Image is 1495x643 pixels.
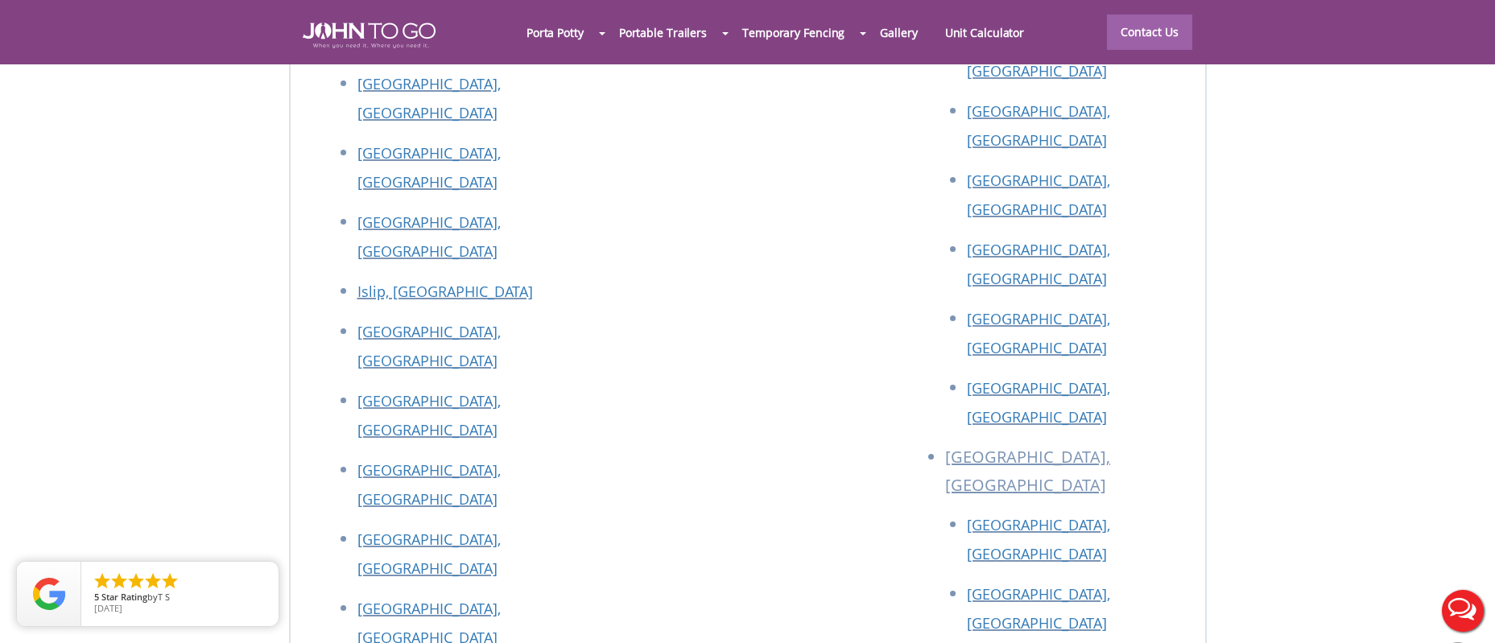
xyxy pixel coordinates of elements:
a: [GEOGRAPHIC_DATA], [GEOGRAPHIC_DATA] [357,391,501,439]
a: [GEOGRAPHIC_DATA], [GEOGRAPHIC_DATA] [357,530,501,578]
a: [GEOGRAPHIC_DATA], [GEOGRAPHIC_DATA] [967,515,1110,563]
a: Gallery [866,15,931,50]
span: 5 [94,591,99,603]
a: [GEOGRAPHIC_DATA], [GEOGRAPHIC_DATA] [357,143,501,192]
li:  [143,571,163,591]
a: [GEOGRAPHIC_DATA], [GEOGRAPHIC_DATA] [967,378,1110,427]
a: Portable Trailers [605,15,721,50]
a: [GEOGRAPHIC_DATA], [GEOGRAPHIC_DATA] [357,322,501,370]
a: Unit Calculator [931,15,1039,50]
a: Islip, [GEOGRAPHIC_DATA] [357,282,533,301]
a: [GEOGRAPHIC_DATA], [GEOGRAPHIC_DATA] [967,584,1110,633]
a: [GEOGRAPHIC_DATA], [GEOGRAPHIC_DATA] [967,240,1110,288]
a: Porta Potty [513,15,597,50]
a: Contact Us [1107,14,1192,50]
li:  [93,571,112,591]
img: JOHN to go [303,23,436,48]
span: Star Rating [101,591,147,603]
li: [GEOGRAPHIC_DATA], [GEOGRAPHIC_DATA] [945,443,1189,510]
a: [GEOGRAPHIC_DATA], [GEOGRAPHIC_DATA] [357,212,501,261]
button: Live Chat [1431,579,1495,643]
li:  [160,571,180,591]
a: [GEOGRAPHIC_DATA], [GEOGRAPHIC_DATA] [967,309,1110,357]
a: [GEOGRAPHIC_DATA], [GEOGRAPHIC_DATA] [967,171,1110,219]
span: [DATE] [94,602,122,614]
li:  [126,571,146,591]
span: T S [158,591,170,603]
span: by [94,592,266,604]
a: [GEOGRAPHIC_DATA], [GEOGRAPHIC_DATA] [357,460,501,509]
a: [GEOGRAPHIC_DATA], [GEOGRAPHIC_DATA] [967,101,1110,150]
li:  [109,571,129,591]
a: Temporary Fencing [729,15,858,50]
img: Review Rating [33,578,65,610]
a: [GEOGRAPHIC_DATA], [GEOGRAPHIC_DATA] [357,74,501,122]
